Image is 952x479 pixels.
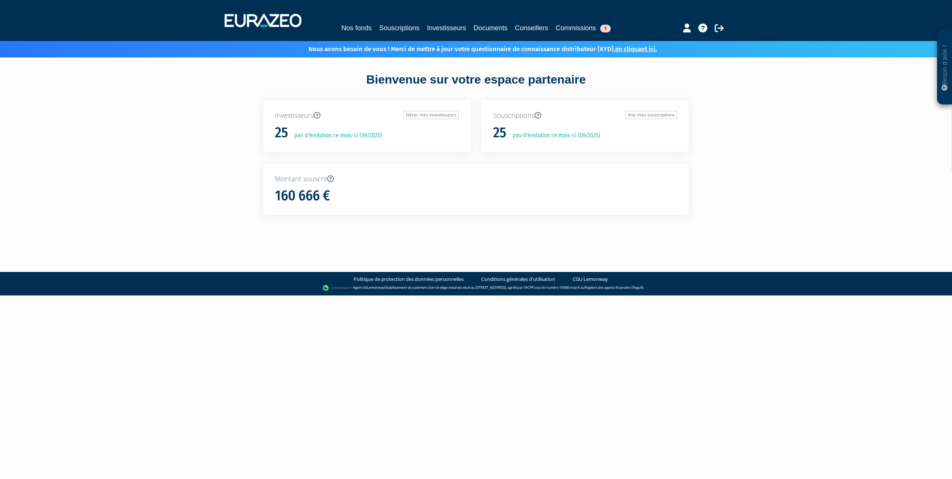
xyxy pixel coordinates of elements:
[287,43,657,54] p: Nous avons besoin de vous ! Merci de mettre à jour votre questionnaire de connaissance distribute...
[493,111,677,120] p: Souscriptions
[341,23,372,33] a: Nos fonds
[289,131,382,140] p: pas d'évolution ce mois-ci (09/2025)
[940,34,949,101] p: Besoin d'aide ?
[507,131,600,140] p: pas d'évolution ce mois-ci (09/2025)
[481,276,555,283] a: Conditions générales d'utilisation
[493,125,506,141] h1: 25
[615,45,657,53] a: en cliquant ici.
[474,23,508,33] a: Documents
[556,23,611,33] a: Commissions1
[275,111,459,120] p: Investisseurs
[275,125,288,141] h1: 25
[354,276,464,283] a: Politique de protection des données personnelles
[573,276,608,283] a: CGU Lemonway
[225,14,301,27] img: 1732889491-logotype_eurazeo_blanc_rvb.png
[367,285,384,290] a: Lemonway
[323,284,351,292] img: logo-lemonway.png
[275,174,677,184] p: Montant souscrit
[626,111,677,119] a: Voir mes souscriptions
[427,23,466,33] a: Investisseurs
[379,23,419,33] a: Souscriptions
[275,188,330,204] h1: 160 666 €
[404,111,459,119] a: Gérer mes investisseurs
[515,23,548,33] a: Conseillers
[258,71,694,100] div: Bienvenue sur votre espace partenaire
[7,284,945,292] div: - Agent de (établissement de paiement dont le siège social est situé au [STREET_ADDRESS], agréé p...
[600,25,611,32] span: 1
[585,285,643,290] a: Registre des agents financiers (Regafi)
